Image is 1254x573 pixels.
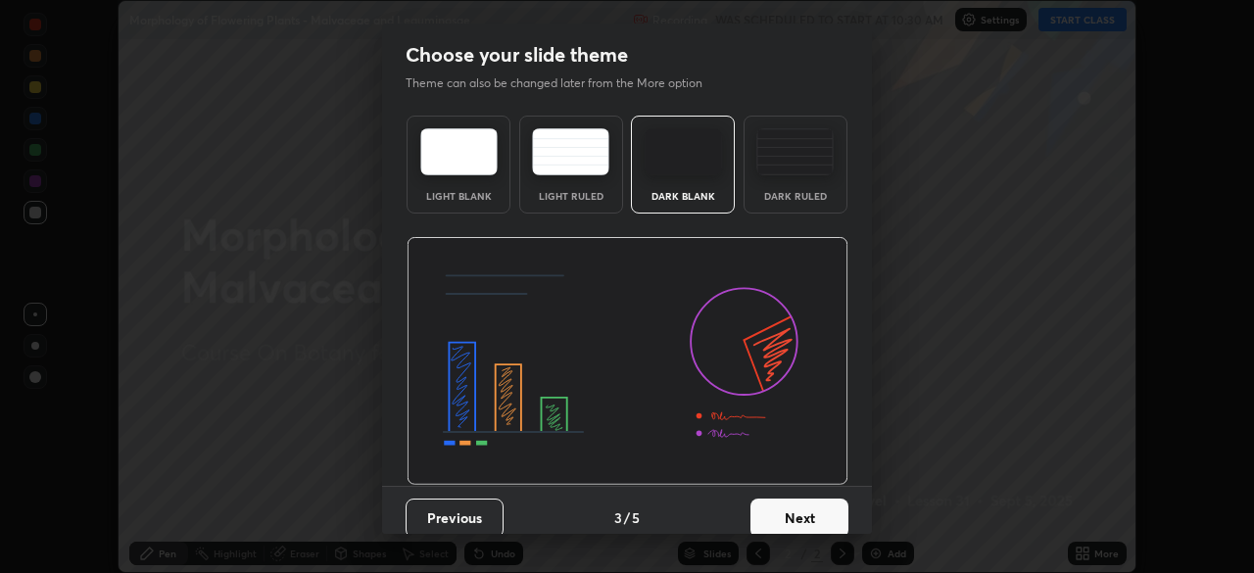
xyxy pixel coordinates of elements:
img: lightRuledTheme.5fabf969.svg [532,128,609,175]
img: darkRuledTheme.de295e13.svg [756,128,834,175]
img: darkTheme.f0cc69e5.svg [645,128,722,175]
h2: Choose your slide theme [406,42,628,68]
div: Light Ruled [532,191,610,201]
h4: 5 [632,507,640,528]
button: Previous [406,499,504,538]
div: Dark Blank [644,191,722,201]
h4: 3 [614,507,622,528]
div: Dark Ruled [756,191,835,201]
p: Theme can also be changed later from the More option [406,74,723,92]
div: Light Blank [419,191,498,201]
h4: / [624,507,630,528]
button: Next [750,499,848,538]
img: darkThemeBanner.d06ce4a2.svg [407,237,848,486]
img: lightTheme.e5ed3b09.svg [420,128,498,175]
